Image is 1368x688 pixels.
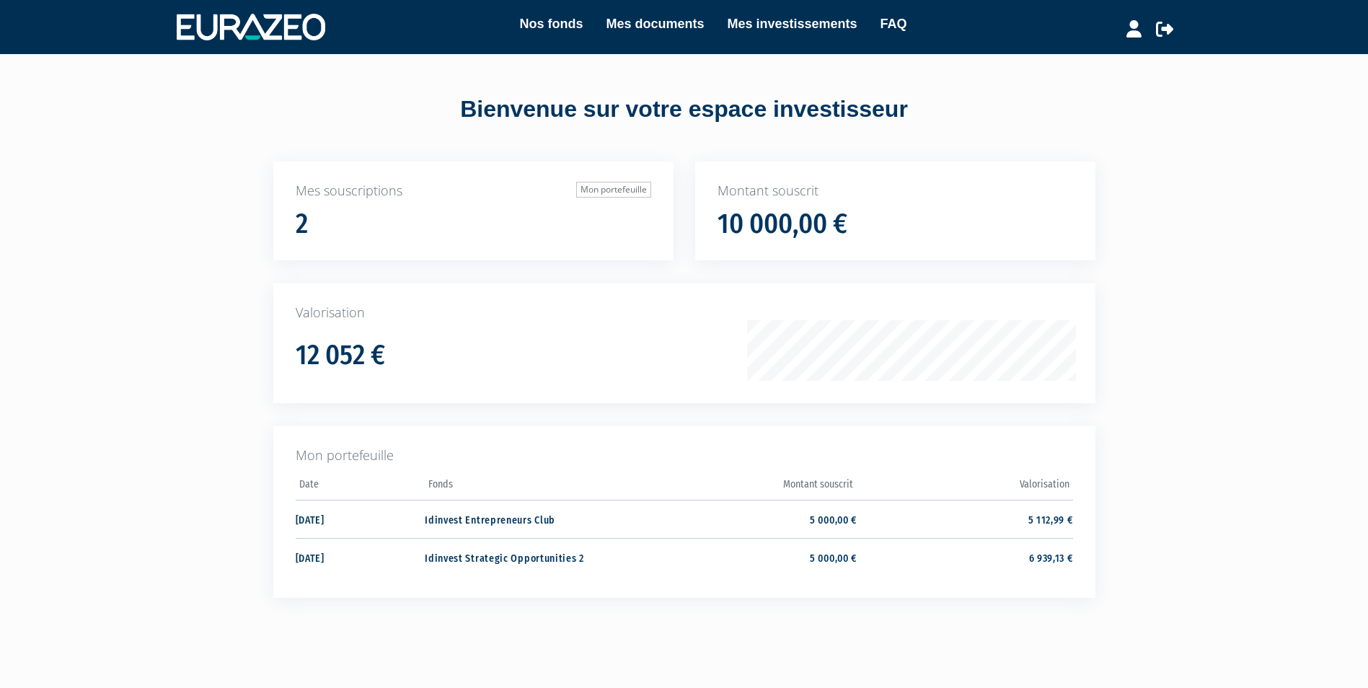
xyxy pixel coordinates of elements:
td: [DATE] [296,538,425,576]
h1: 12 052 € [296,340,385,371]
a: Nos fonds [519,14,583,34]
a: Mon portefeuille [576,182,651,198]
td: [DATE] [296,500,425,538]
p: Montant souscrit [718,182,1073,200]
p: Mes souscriptions [296,182,651,200]
h1: 10 000,00 € [718,209,847,239]
div: Bienvenue sur votre espace investisseur [241,93,1128,126]
td: 5 000,00 € [641,500,857,538]
th: Valorisation [857,474,1072,500]
p: Valorisation [296,304,1073,322]
td: 5 000,00 € [641,538,857,576]
th: Fonds [425,474,640,500]
th: Date [296,474,425,500]
a: Mes investissements [727,14,857,34]
img: 1732889491-logotype_eurazeo_blanc_rvb.png [177,14,325,40]
td: Idinvest Strategic Opportunities 2 [425,538,640,576]
td: Idinvest Entrepreneurs Club [425,500,640,538]
p: Mon portefeuille [296,446,1073,465]
td: 5 112,99 € [857,500,1072,538]
a: Mes documents [606,14,704,34]
th: Montant souscrit [641,474,857,500]
td: 6 939,13 € [857,538,1072,576]
h1: 2 [296,209,308,239]
a: FAQ [881,14,907,34]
